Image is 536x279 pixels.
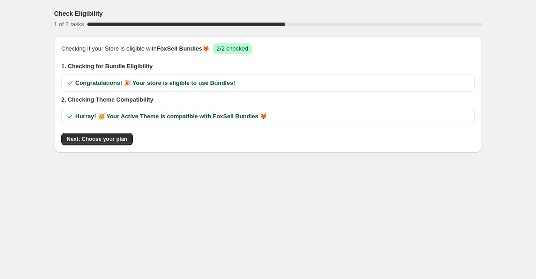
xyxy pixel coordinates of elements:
[75,112,267,121] span: Hurray! 🥳 Your Active Theme is compatible with FoxSell Bundles 🦊
[61,133,133,145] button: Next: Choose your plan
[61,44,209,53] span: Checking if your Store is eligible with 🦊
[157,45,202,52] span: FoxSell Bundles
[54,9,103,18] h3: Check Eligibility
[61,95,475,104] span: 2. Checking Theme Compatibility
[217,45,248,52] span: 2/2 checked
[67,135,127,143] span: Next: Choose your plan
[61,62,475,71] span: 1. Checking for Bundle Eligibility
[54,21,84,28] span: 1 of 2 tasks
[75,79,235,88] span: Congratulations! 🎉 Your store is eligible to use Bundles!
